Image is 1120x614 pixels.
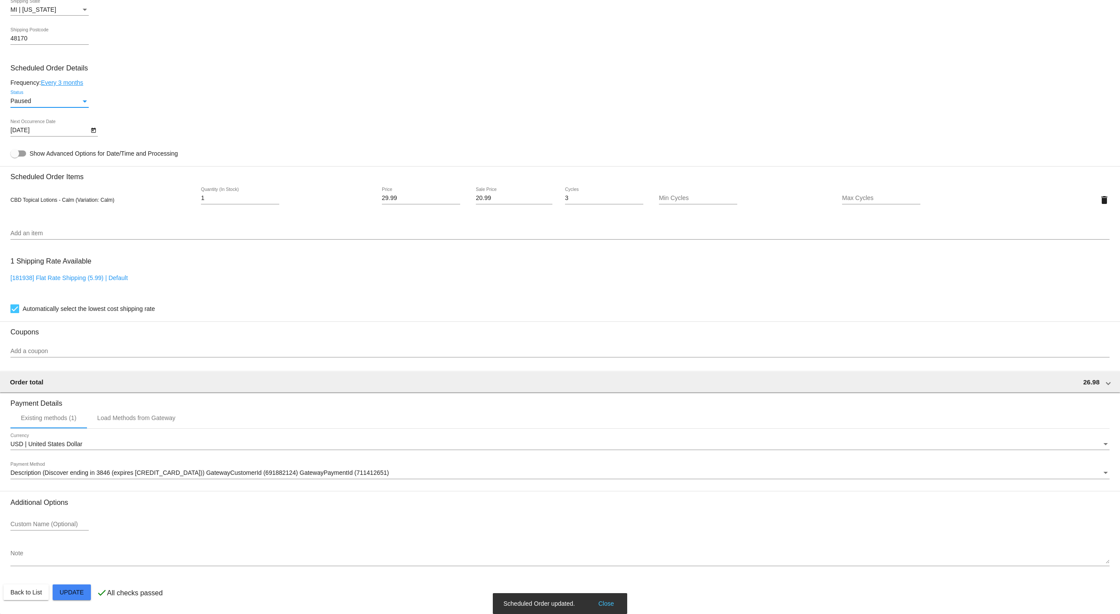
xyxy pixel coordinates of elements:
a: [181938] Flat Rate Shipping (5.99) | Default [10,274,128,281]
mat-icon: check [97,587,107,598]
span: Update [60,589,84,596]
input: Price [382,195,460,202]
span: 26.98 [1083,378,1100,386]
span: Automatically select the lowest cost shipping rate [23,304,155,314]
input: Cycles [565,195,643,202]
span: Paused [10,97,31,104]
mat-select: Payment Method [10,470,1110,477]
h3: Scheduled Order Details [10,64,1110,72]
input: Custom Name (Optional) [10,521,89,528]
span: Show Advanced Options for Date/Time and Processing [30,149,178,158]
input: Add a coupon [10,348,1110,355]
mat-select: Currency [10,441,1110,448]
span: Description (Discover ending in 3846 (expires [CREDIT_CARD_DATA])) GatewayCustomerId (691882124) ... [10,469,389,476]
simple-snack-bar: Scheduled Order updated. [503,599,616,608]
h3: Scheduled Order Items [10,166,1110,181]
input: Quantity (In Stock) [201,195,279,202]
h3: 1 Shipping Rate Available [10,252,91,270]
h3: Coupons [10,321,1110,336]
button: Open calendar [89,125,98,134]
div: Load Methods from Gateway [97,414,176,421]
button: Update [53,584,91,600]
input: Shipping Postcode [10,35,89,42]
div: Existing methods (1) [21,414,77,421]
input: Min Cycles [659,195,737,202]
button: Close [596,599,617,608]
input: Add an item [10,230,1110,237]
span: CBD Topical Lotions - Calm (Variation: Calm) [10,197,114,203]
h3: Payment Details [10,393,1110,407]
input: Next Occurrence Date [10,127,89,134]
span: USD | United States Dollar [10,440,82,447]
span: MI | [US_STATE] [10,6,56,13]
mat-select: Shipping State [10,7,89,13]
mat-icon: delete [1099,195,1110,205]
span: Back to List [10,589,42,596]
div: Frequency: [10,79,1110,86]
h3: Additional Options [10,498,1110,507]
button: Back to List [3,584,49,600]
mat-select: Status [10,98,89,105]
p: All checks passed [107,589,163,597]
input: Sale Price [476,195,552,202]
input: Max Cycles [842,195,920,202]
span: Order total [10,378,43,386]
a: Every 3 months [41,79,83,86]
